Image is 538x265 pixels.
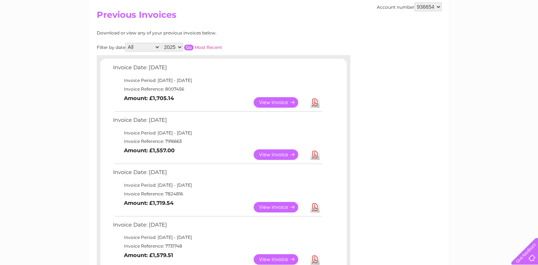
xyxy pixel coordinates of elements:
td: Invoice Reference: 8007456 [111,85,323,94]
b: Amount: £1,557.00 [124,147,175,154]
a: Blog [475,31,485,36]
a: View [254,202,307,212]
td: Invoice Period: [DATE] - [DATE] [111,181,323,190]
a: View [254,149,307,160]
a: Log out [514,31,531,36]
a: Contact [490,31,508,36]
td: Invoice Period: [DATE] - [DATE] [111,76,323,85]
a: Download [310,149,320,160]
a: Download [310,254,320,265]
div: Filter by date [97,43,287,51]
td: Invoice Period: [DATE] - [DATE] [111,129,323,137]
a: Most Recent [195,45,222,50]
td: Invoice Date: [DATE] [111,115,323,129]
a: View [254,254,307,265]
td: Invoice Date: [DATE] [111,167,323,181]
a: Download [310,97,320,108]
td: Invoice Reference: 7916663 [111,137,323,146]
div: Download or view any of your previous invoices below. [97,30,287,36]
div: Clear Business is a trading name of Verastar Limited (registered in [GEOGRAPHIC_DATA] No. 3667643... [98,4,441,35]
a: 0333 014 3131 [401,4,451,13]
td: Invoice Date: [DATE] [111,63,323,76]
a: View [254,97,307,108]
td: Invoice Date: [DATE] [111,220,323,233]
td: Invoice Reference: 7731748 [111,242,323,250]
td: Invoice Period: [DATE] - [DATE] [111,233,323,242]
td: Invoice Reference: 7824816 [111,190,323,198]
a: Telecoms [449,31,471,36]
div: Account number [377,3,442,11]
b: Amount: £1,719.54 [124,200,174,206]
a: Energy [429,31,445,36]
a: Download [310,202,320,212]
a: Water [410,31,424,36]
img: logo.png [19,19,56,41]
b: Amount: £1,705.14 [124,95,174,102]
b: Amount: £1,579.51 [124,252,173,258]
h2: Previous Invoices [97,10,442,24]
